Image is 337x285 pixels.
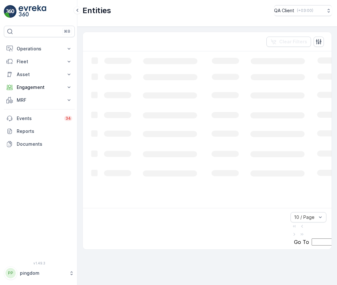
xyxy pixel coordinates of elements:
img: logo_light-DOdMpM7g.png [19,5,46,18]
span: v 1.49.3 [4,261,75,265]
p: Events [17,115,60,122]
button: QA Client(+03:00) [274,5,332,16]
p: pingdom [20,270,66,276]
p: Fleet [17,58,62,65]
p: MRF [17,97,62,103]
a: Events34 [4,112,75,125]
span: Go To [294,239,309,245]
p: ⌘B [64,29,70,34]
button: Fleet [4,55,75,68]
p: 34 [65,116,71,121]
p: Operations [17,46,62,52]
button: Operations [4,42,75,55]
p: Asset [17,71,62,78]
button: Asset [4,68,75,81]
a: Reports [4,125,75,138]
a: Documents [4,138,75,151]
button: PPpingdom [4,266,75,280]
p: Reports [17,128,72,134]
p: QA Client [274,7,294,14]
p: Engagement [17,84,62,91]
button: Engagement [4,81,75,94]
p: Clear Filters [279,39,307,45]
p: Documents [17,141,72,147]
img: logo [4,5,17,18]
button: MRF [4,94,75,107]
p: ( +03:00 ) [297,8,313,13]
button: Clear Filters [266,37,311,47]
p: Entities [82,5,111,16]
div: PP [5,268,16,278]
